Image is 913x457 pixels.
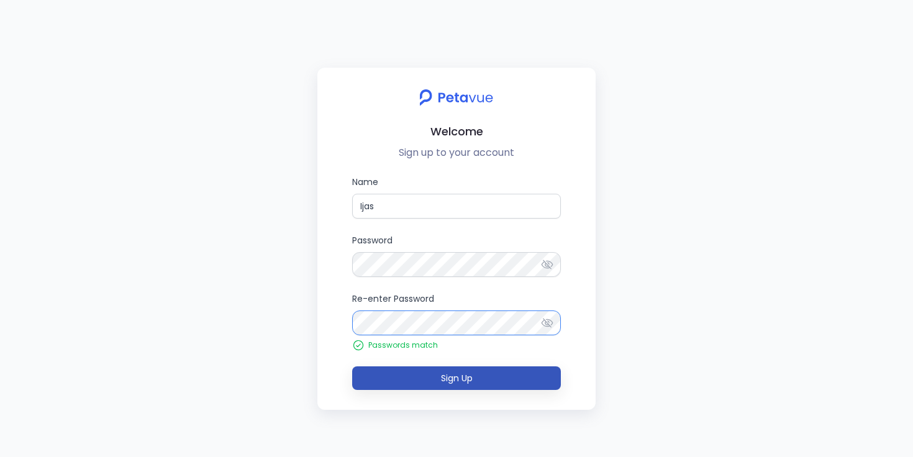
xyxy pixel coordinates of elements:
label: Password [352,233,561,277]
input: Password [352,252,561,277]
p: Sign up to your account [327,145,586,160]
input: Re-enter Password [352,310,561,335]
img: petavue logo [411,83,501,112]
button: Sign Up [352,366,561,390]
span: Sign Up [441,372,473,384]
input: Name [352,194,561,219]
span: Passwords match [368,340,438,350]
h2: Welcome [327,122,586,140]
label: Name [352,175,561,219]
label: Re-enter Password [352,292,561,335]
